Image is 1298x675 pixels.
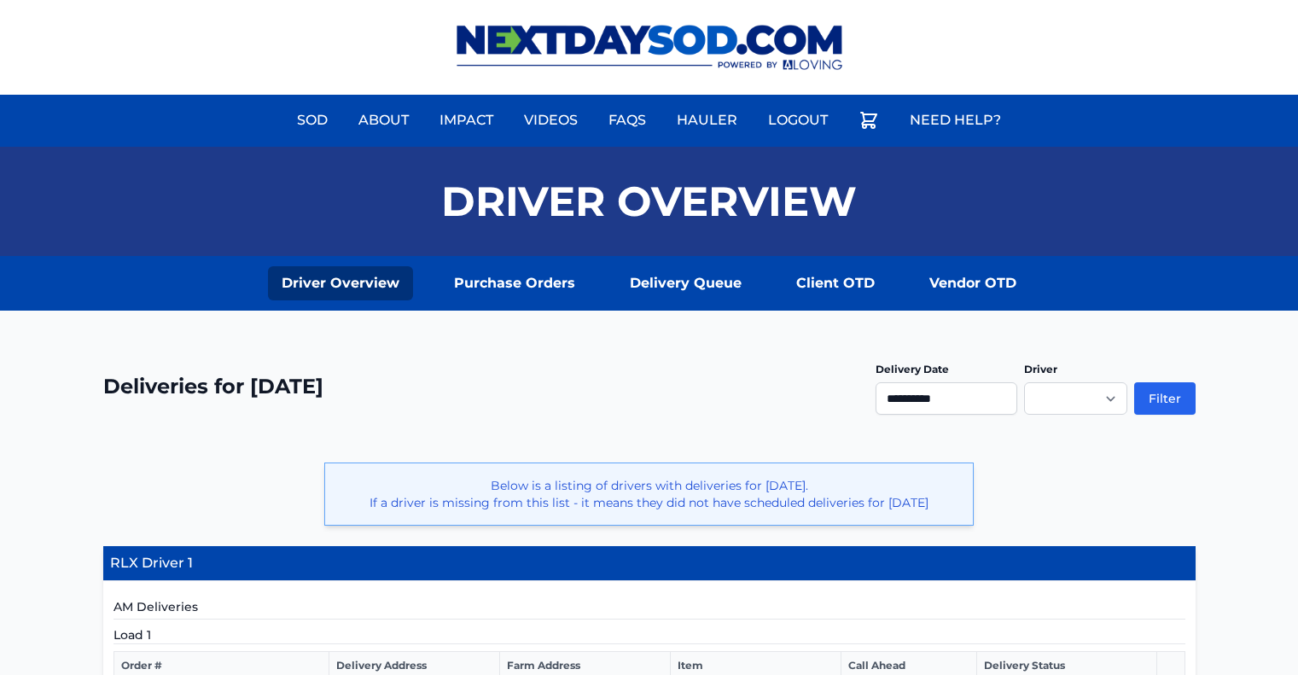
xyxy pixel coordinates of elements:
[598,100,656,141] a: FAQs
[758,100,838,141] a: Logout
[899,100,1011,141] a: Need Help?
[514,100,588,141] a: Videos
[268,266,413,300] a: Driver Overview
[348,100,419,141] a: About
[103,373,323,400] h2: Deliveries for [DATE]
[429,100,503,141] a: Impact
[666,100,748,141] a: Hauler
[114,626,1185,644] h5: Load 1
[916,266,1030,300] a: Vendor OTD
[440,266,589,300] a: Purchase Orders
[287,100,338,141] a: Sod
[441,181,857,222] h1: Driver Overview
[103,546,1196,581] h4: RLX Driver 1
[1134,382,1196,415] button: Filter
[876,363,949,375] label: Delivery Date
[783,266,888,300] a: Client OTD
[616,266,755,300] a: Delivery Queue
[1024,363,1057,375] label: Driver
[339,477,959,511] p: Below is a listing of drivers with deliveries for [DATE]. If a driver is missing from this list -...
[114,598,1185,620] h5: AM Deliveries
